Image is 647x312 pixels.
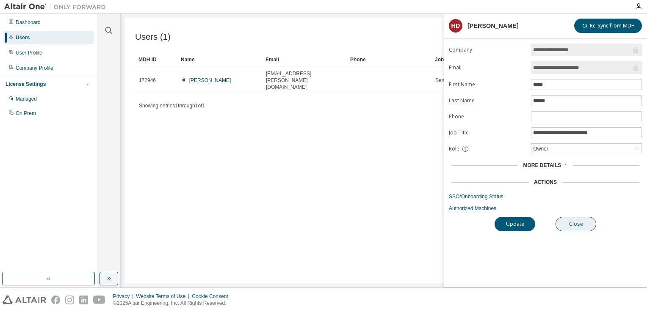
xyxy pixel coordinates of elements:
div: Owner [531,144,641,154]
img: linkedin.svg [79,296,88,304]
div: Dashboard [16,19,41,26]
img: youtube.svg [93,296,105,304]
span: Showing entries 1 through 1 of 1 [139,103,205,109]
span: Users (1) [135,32,171,42]
div: Privacy [113,293,136,300]
div: Users [16,34,30,41]
label: Phone [449,113,526,120]
p: © 2025 Altair Engineering, Inc. All Rights Reserved. [113,300,233,307]
img: facebook.svg [51,296,60,304]
div: Phone [350,53,428,66]
div: On Prem [16,110,36,117]
span: Senior Electrical Engineer [435,77,494,84]
div: Actions [534,179,557,186]
div: Managed [16,96,37,102]
div: Website Terms of Use [136,293,192,300]
div: Job Title [435,53,513,66]
img: Altair One [4,3,110,11]
label: Last Name [449,97,526,104]
div: License Settings [6,81,46,88]
label: Email [449,64,526,71]
label: First Name [449,81,526,88]
button: Close [556,217,596,231]
span: More Details [523,162,561,168]
label: Company [449,47,526,53]
img: altair_logo.svg [3,296,46,304]
div: Email [265,53,343,66]
div: User Profile [16,49,42,56]
span: Role [449,145,459,152]
div: Owner [532,144,549,153]
div: MDH ID [138,53,174,66]
a: [PERSON_NAME] [189,77,231,83]
a: SSO/Onboarding Status [449,193,642,200]
button: Update [495,217,535,231]
span: 172946 [139,77,156,84]
button: Re-Sync from MDH [574,19,642,33]
label: Job Title [449,129,526,136]
div: Cookie Consent [192,293,233,300]
img: instagram.svg [65,296,74,304]
div: Name [181,53,259,66]
div: Company Profile [16,65,53,71]
div: [PERSON_NAME] [467,22,519,29]
a: Authorized Machines [449,205,642,212]
span: [EMAIL_ADDRESS][PERSON_NAME][DOMAIN_NAME] [266,70,343,90]
div: HD [449,19,462,33]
